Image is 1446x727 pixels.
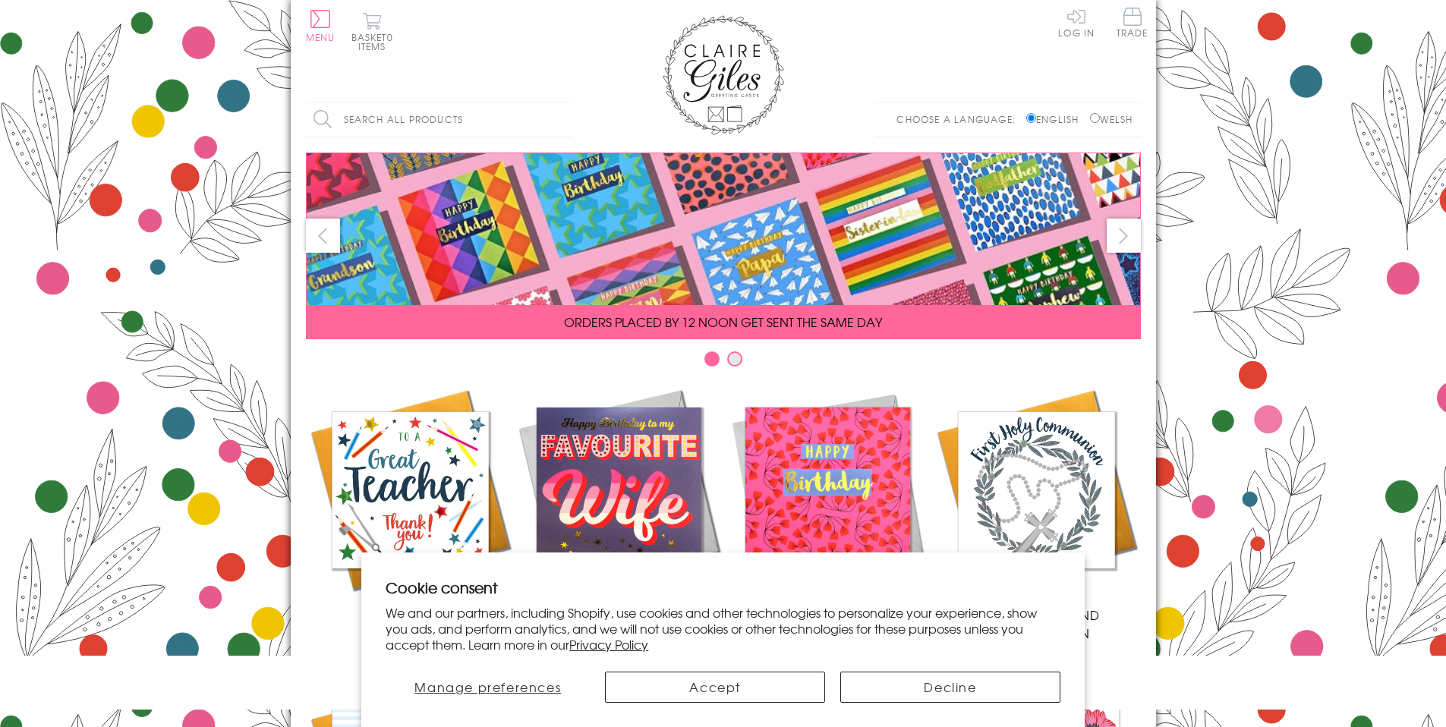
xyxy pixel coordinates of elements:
[306,102,572,137] input: Search all products
[896,112,1023,126] p: Choose a language:
[704,351,720,367] button: Carousel Page 1 (Current Slide)
[1026,113,1036,123] input: English
[1117,8,1148,37] span: Trade
[358,30,393,53] span: 0 items
[414,678,561,696] span: Manage preferences
[556,102,572,137] input: Search
[351,12,393,51] button: Basket0 items
[306,30,336,44] span: Menu
[306,351,1141,374] div: Carousel Pagination
[840,672,1060,703] button: Decline
[515,386,723,624] a: New Releases
[663,15,784,135] img: Claire Giles Greetings Cards
[306,219,340,253] button: prev
[306,386,515,624] a: Academic
[605,672,825,703] button: Accept
[1058,8,1095,37] a: Log In
[1107,219,1141,253] button: next
[727,351,742,367] button: Carousel Page 2
[386,577,1060,598] h2: Cookie consent
[386,605,1060,652] p: We and our partners, including Shopify, use cookies and other technologies to personalize your ex...
[1117,8,1148,40] a: Trade
[306,10,336,42] button: Menu
[569,635,648,653] a: Privacy Policy
[564,313,882,331] span: ORDERS PLACED BY 12 NOON GET SENT THE SAME DAY
[932,386,1141,642] a: Communion and Confirmation
[1090,113,1100,123] input: Welsh
[1026,112,1086,126] label: English
[723,386,932,624] a: Birthdays
[1090,112,1133,126] label: Welsh
[386,672,590,703] button: Manage preferences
